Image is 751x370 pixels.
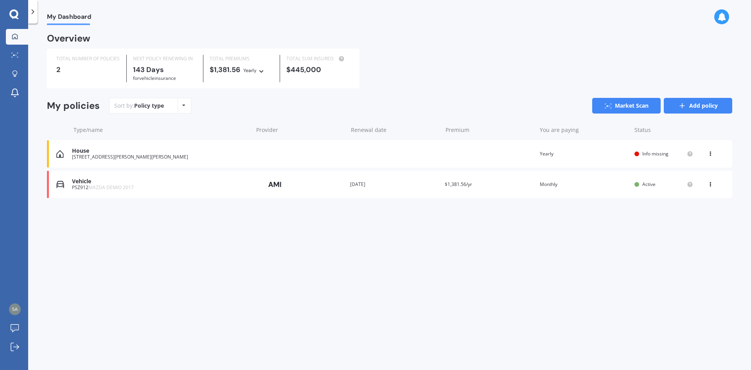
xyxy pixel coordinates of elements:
div: Premium [446,126,534,134]
span: Info missing [642,150,668,157]
div: Provider [256,126,345,134]
div: My policies [47,100,100,112]
div: 2 [56,66,120,74]
div: $445,000 [286,66,350,74]
div: TOTAL SUM INSURED [286,55,350,63]
div: NEXT POLICY RENEWING IN [133,55,197,63]
div: Policy type [134,102,164,110]
span: My Dashboard [47,13,91,23]
div: Overview [47,34,90,42]
div: House [72,148,249,154]
div: Renewal date [351,126,439,134]
img: House [56,150,64,158]
div: [STREET_ADDRESS][PERSON_NAME][PERSON_NAME] [72,154,249,160]
a: Market Scan [592,98,661,114]
div: [DATE] [350,180,438,188]
div: Sort by: [114,102,164,110]
span: for Vehicle insurance [133,75,176,81]
div: TOTAL NUMBER OF POLICIES [56,55,120,63]
span: Active [642,181,656,188]
div: Yearly [540,150,628,158]
img: AMI [255,177,295,192]
div: TOTAL PREMIUMS [210,55,273,63]
img: 756544955c1d27ae59ef1a0eb0cf6cde [9,303,21,315]
div: Vehicle [72,178,249,185]
span: $1,381.56/yr [445,181,472,188]
img: Vehicle [56,180,64,188]
div: Yearly [243,67,257,74]
div: Status [634,126,693,134]
div: Type/name [74,126,250,134]
div: Monthly [540,180,628,188]
div: You are paying [540,126,628,134]
div: $1,381.56 [210,66,273,74]
div: PSZ912 [72,185,249,190]
a: Add policy [664,98,732,114]
span: MAZDA DEMIO 2017 [88,184,134,191]
b: 143 Days [133,65,164,74]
